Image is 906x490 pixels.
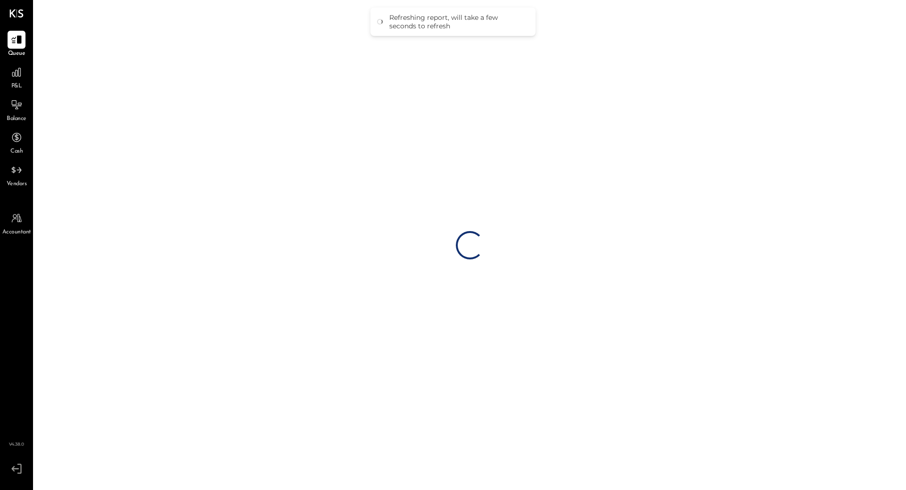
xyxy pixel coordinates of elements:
span: Queue [8,50,25,58]
div: Refreshing report, will take a few seconds to refresh [389,13,526,30]
span: Balance [7,115,26,123]
a: Queue [0,31,33,58]
span: Accountant [2,228,31,237]
a: Cash [0,129,33,156]
a: Balance [0,96,33,123]
span: Cash [10,147,23,156]
a: P&L [0,63,33,91]
a: Accountant [0,209,33,237]
a: Vendors [0,161,33,189]
span: P&L [11,82,22,91]
span: Vendors [7,180,27,189]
